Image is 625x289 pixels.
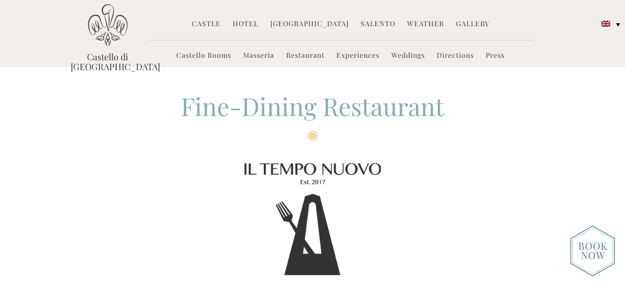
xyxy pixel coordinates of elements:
[486,50,504,62] a: Press
[71,52,145,72] a: Castello di [GEOGRAPHIC_DATA]
[111,89,514,141] h2: Fine-Dining Restaurant
[407,19,444,30] a: Weather
[88,4,127,46] img: Castello di Ugento
[437,50,474,62] a: Directions
[176,50,231,62] a: Castello Rooms
[336,50,379,62] a: Experiences
[270,19,349,30] a: [GEOGRAPHIC_DATA]
[286,50,325,62] a: Restaurant
[601,21,610,27] img: English
[456,19,489,30] a: Gallery
[570,225,615,277] img: new-booknow.png
[233,19,258,30] a: Hotel
[361,19,395,30] a: Salento
[243,50,274,62] a: Masseria
[391,50,425,62] a: Weddings
[192,19,221,30] a: Castle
